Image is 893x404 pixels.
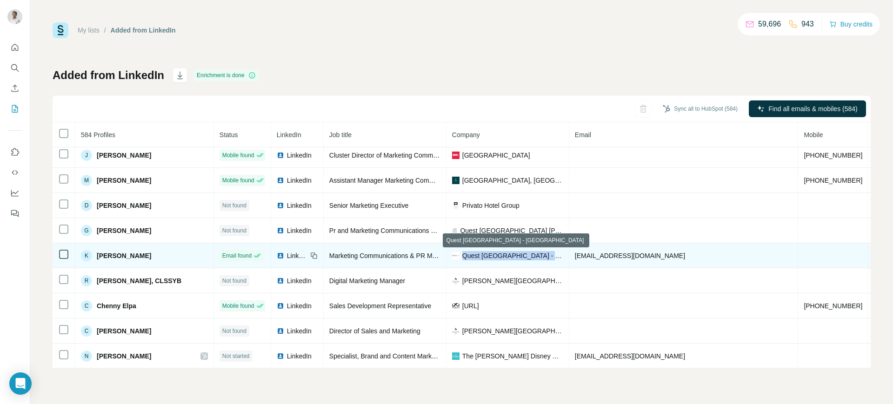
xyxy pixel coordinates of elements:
[222,302,254,310] span: Mobile found
[462,176,563,185] span: [GEOGRAPHIC_DATA], [GEOGRAPHIC_DATA]
[97,251,151,260] span: [PERSON_NAME]
[452,202,460,209] img: company-logo
[758,19,781,30] p: 59,696
[287,326,312,336] span: LinkedIn
[111,26,176,35] div: Added from LinkedIn
[194,70,259,81] div: Enrichment is done
[462,351,563,361] span: The [PERSON_NAME] Disney Company
[329,152,462,159] span: Cluster Director of Marketing Communications
[452,152,460,159] img: company-logo
[287,276,312,285] span: LinkedIn
[220,131,238,139] span: Status
[462,301,479,311] span: [URL]
[97,151,151,160] span: [PERSON_NAME]
[452,131,480,139] span: Company
[287,151,312,160] span: LinkedIn
[462,201,520,210] span: Privato Hotel Group
[7,60,22,76] button: Search
[287,226,312,235] span: LinkedIn
[222,176,254,185] span: Mobile found
[452,302,460,310] img: company-logo
[222,151,254,159] span: Mobile found
[53,68,164,83] h1: Added from LinkedIn
[81,250,92,261] div: K
[329,277,405,285] span: Digital Marketing Manager
[329,327,420,335] span: Director of Sales and Marketing
[81,300,92,311] div: C
[656,102,744,116] button: Sync all to HubSpot (584)
[277,327,284,335] img: LinkedIn logo
[97,226,151,235] span: [PERSON_NAME]
[222,352,250,360] span: Not started
[81,175,92,186] div: M
[277,277,284,285] img: LinkedIn logo
[81,131,115,139] span: 584 Profiles
[829,18,873,31] button: Buy credits
[768,104,857,113] span: Find all emails & mobiles (584)
[801,19,814,30] p: 943
[329,302,431,310] span: Sales Development Representative
[97,176,151,185] span: [PERSON_NAME]
[7,185,22,201] button: Dashboard
[97,201,151,210] span: [PERSON_NAME]
[97,351,151,361] span: [PERSON_NAME]
[329,202,408,209] span: Senior Marketing Executive
[287,201,312,210] span: LinkedIn
[452,352,460,360] img: company-logo
[81,150,92,161] div: J
[277,152,284,159] img: LinkedIn logo
[222,327,247,335] span: Not found
[462,151,530,160] span: [GEOGRAPHIC_DATA]
[452,252,460,259] img: company-logo
[53,22,68,38] img: Surfe Logo
[277,227,284,234] img: LinkedIn logo
[7,144,22,160] button: Use Surfe on LinkedIn
[462,251,563,260] span: Quest [GEOGRAPHIC_DATA] - [GEOGRAPHIC_DATA]
[452,277,460,285] img: company-logo
[287,351,312,361] span: LinkedIn
[7,205,22,222] button: Feedback
[78,26,100,34] a: My lists
[277,252,284,259] img: LinkedIn logo
[804,302,862,310] span: [PHONE_NUMBER]
[575,252,685,259] span: [EMAIL_ADDRESS][DOMAIN_NAME]
[7,80,22,97] button: Enrich CSV
[329,352,446,360] span: Specialist, Brand and Content Marketing
[277,202,284,209] img: LinkedIn logo
[97,276,181,285] span: [PERSON_NAME], CLSSYB
[277,131,301,139] span: LinkedIn
[81,200,92,211] div: D
[97,301,136,311] span: Chenny Elpa
[81,351,92,362] div: N
[452,177,460,184] img: company-logo
[9,372,32,395] div: Open Intercom Messenger
[97,326,151,336] span: [PERSON_NAME]
[804,152,862,159] span: [PHONE_NUMBER]
[81,225,92,236] div: G
[7,100,22,117] button: My lists
[287,251,307,260] span: LinkedIn
[462,326,563,336] span: [PERSON_NAME][GEOGRAPHIC_DATA]
[81,325,92,337] div: C
[804,131,823,139] span: Mobile
[329,252,453,259] span: Marketing Communications & PR Manager
[277,302,284,310] img: LinkedIn logo
[287,176,312,185] span: LinkedIn
[460,226,563,235] span: Quest [GEOGRAPHIC_DATA] [PERSON_NAME]
[7,39,22,56] button: Quick start
[222,201,247,210] span: Not found
[222,252,252,260] span: Email found
[277,177,284,184] img: LinkedIn logo
[452,327,460,335] img: company-logo
[329,177,464,184] span: Assistant Manager Marketing Communications
[277,352,284,360] img: LinkedIn logo
[804,177,862,184] span: [PHONE_NUMBER]
[575,131,591,139] span: Email
[222,226,247,235] span: Not found
[104,26,106,35] li: /
[749,100,866,117] button: Find all emails & mobiles (584)
[81,275,92,286] div: R
[575,352,685,360] span: [EMAIL_ADDRESS][DOMAIN_NAME]
[222,277,247,285] span: Not found
[287,301,312,311] span: LinkedIn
